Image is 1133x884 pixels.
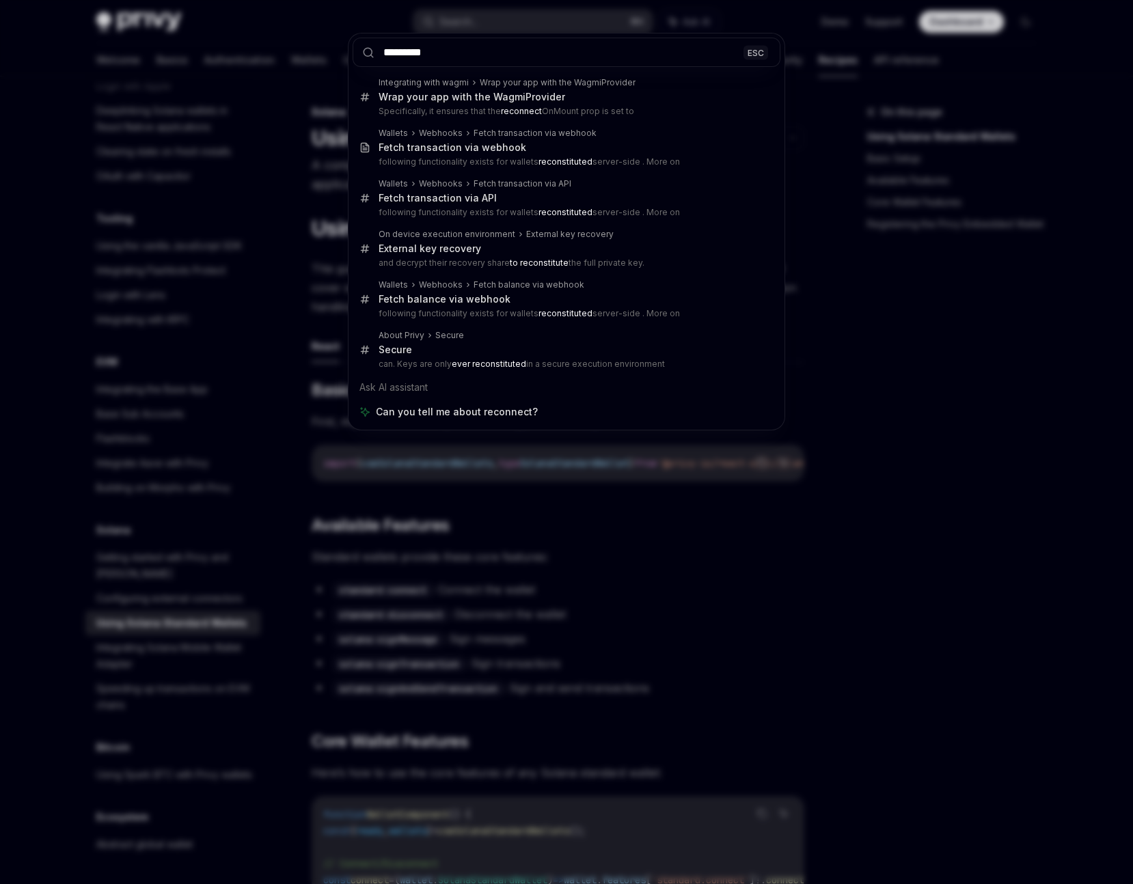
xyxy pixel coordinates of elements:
div: Fetch balance via webhook [474,279,584,290]
b: reconstituted [538,156,592,167]
div: Wrap your app with the WagmiProvider [480,77,636,88]
div: Secure [435,330,464,341]
b: reconstituted [538,207,592,217]
div: Webhooks [419,279,463,290]
div: Secure [379,344,412,356]
div: Fetch transaction via webhook [474,128,597,139]
div: External key recovery [379,243,481,255]
div: ESC [743,45,768,59]
div: Wallets [379,128,408,139]
div: Wrap your app with the WagmiProvider [379,91,565,103]
b: ever reconstituted [452,359,526,369]
div: Fetch transaction via API [474,178,571,189]
div: Integrating with wagmi [379,77,469,88]
div: Fetch balance via webhook [379,293,510,305]
div: Webhooks [419,178,463,189]
div: Fetch transaction via webhook [379,141,526,154]
p: following functionality exists for wallets server-side . More on [379,308,752,319]
b: to reconstitute [510,258,569,268]
p: following functionality exists for wallets server-side . More on [379,207,752,218]
div: Wallets [379,279,408,290]
p: can. Keys are only in a secure execution environment [379,359,752,370]
b: reconstituted [538,308,592,318]
p: Specifically, it ensures that the OnMount prop is set to [379,106,752,117]
p: and decrypt their recovery share the full private key. [379,258,752,268]
span: Can you tell me about reconnect? [376,405,538,419]
div: Ask AI assistant [353,375,780,400]
div: On device execution environment [379,229,515,240]
div: External key recovery [526,229,614,240]
div: Fetch transaction via API [379,192,497,204]
div: About Privy [379,330,424,341]
div: Webhooks [419,128,463,139]
b: reconnect [501,106,542,116]
p: following functionality exists for wallets server-side . More on [379,156,752,167]
div: Wallets [379,178,408,189]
